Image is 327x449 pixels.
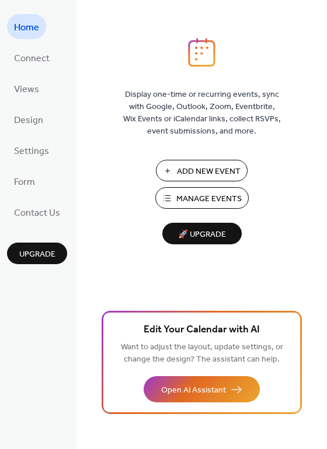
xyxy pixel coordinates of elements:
[155,187,249,209] button: Manage Events
[7,76,46,101] a: Views
[144,376,260,402] button: Open AI Assistant
[177,166,241,178] span: Add New Event
[14,80,39,99] span: Views
[156,160,248,181] button: Add New Event
[7,107,50,132] a: Design
[14,19,39,37] span: Home
[144,322,260,338] span: Edit Your Calendar with AI
[188,38,215,67] img: logo_icon.svg
[162,223,242,244] button: 🚀 Upgrade
[7,243,67,264] button: Upgrade
[14,142,49,160] span: Settings
[14,111,43,129] span: Design
[7,138,56,163] a: Settings
[7,199,67,224] a: Contact Us
[14,173,35,191] span: Form
[121,339,283,367] span: Want to adjust the layout, update settings, or change the design? The assistant can help.
[7,14,46,39] a: Home
[123,89,281,138] span: Display one-time or recurring events, sync with Google, Outlook, Zoom, Eventbrite, Wix Events or ...
[14,204,60,222] span: Contact Us
[7,169,42,194] a: Form
[169,227,235,243] span: 🚀 Upgrade
[14,50,50,68] span: Connect
[7,45,57,70] a: Connect
[19,248,55,261] span: Upgrade
[176,193,242,205] span: Manage Events
[161,384,226,397] span: Open AI Assistant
